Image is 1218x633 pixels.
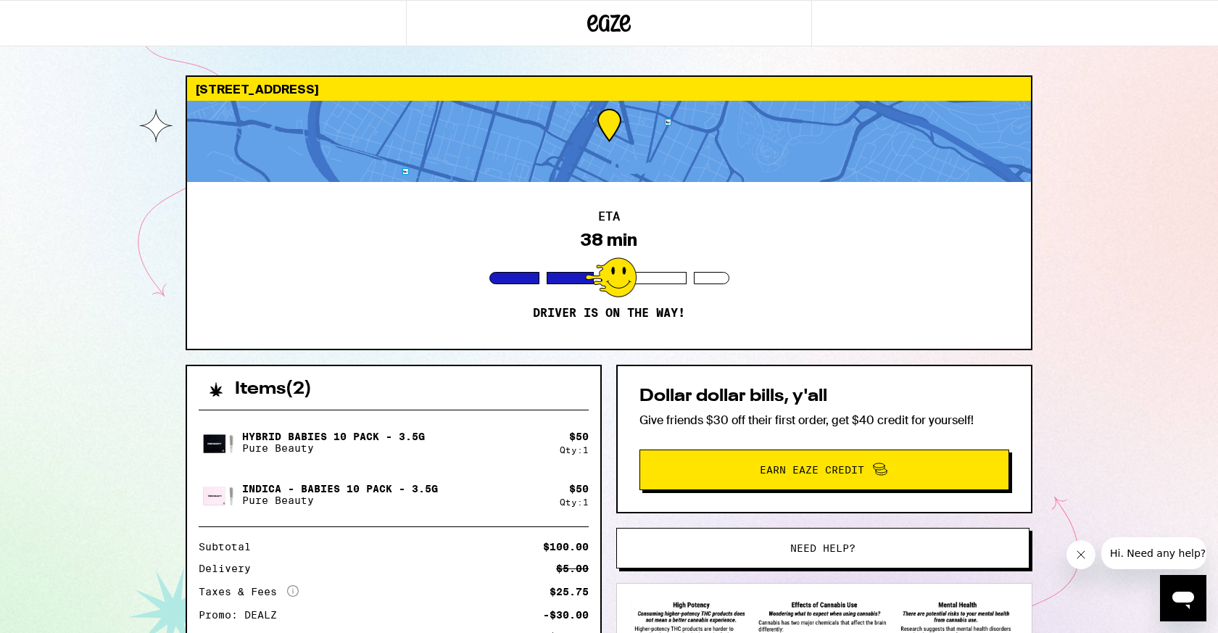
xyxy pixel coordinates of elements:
[616,528,1029,568] button: Need help?
[242,442,425,454] p: Pure Beauty
[543,610,589,620] div: -$30.00
[543,542,589,552] div: $100.00
[199,585,299,598] div: Taxes & Fees
[550,587,589,597] div: $25.75
[760,465,864,475] span: Earn Eaze Credit
[598,211,620,223] h2: ETA
[199,542,261,552] div: Subtotal
[560,497,589,507] div: Qty: 1
[242,431,425,442] p: Hybrid Babies 10 Pack - 3.5g
[242,495,438,506] p: Pure Beauty
[556,563,589,574] div: $5.00
[199,610,287,620] div: Promo: DEALZ
[199,474,239,515] img: Indica - Babies 10 Pack - 3.5g
[1160,575,1206,621] iframe: Button to launch messaging window
[533,306,685,320] p: Driver is on the way!
[560,445,589,455] div: Qty: 1
[1101,537,1206,569] iframe: Message from company
[569,431,589,442] div: $ 50
[639,413,1009,428] p: Give friends $30 off their first order, get $40 credit for yourself!
[581,230,637,250] div: 38 min
[569,483,589,495] div: $ 50
[639,388,1009,405] h2: Dollar dollar bills, y'all
[199,422,239,463] img: Hybrid Babies 10 Pack - 3.5g
[242,483,438,495] p: Indica - Babies 10 Pack - 3.5g
[790,543,855,553] span: Need help?
[235,381,312,398] h2: Items ( 2 )
[639,450,1009,490] button: Earn Eaze Credit
[1066,540,1095,569] iframe: Close message
[187,77,1031,101] div: [STREET_ADDRESS]
[199,563,261,574] div: Delivery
